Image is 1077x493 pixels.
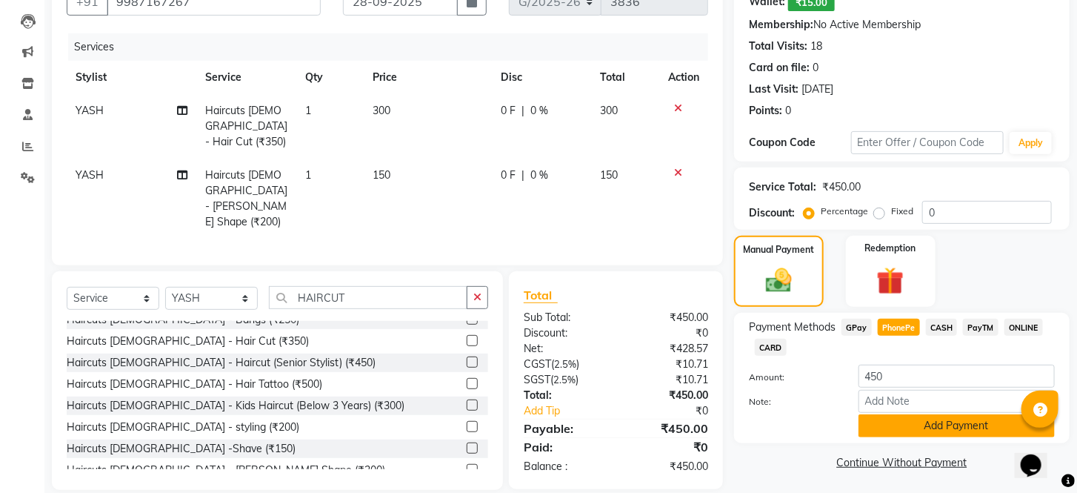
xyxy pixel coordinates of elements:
[67,398,404,414] div: Haircuts [DEMOGRAPHIC_DATA] - Kids Haircut (Below 3 Years) (₹300)
[67,420,299,435] div: Haircuts [DEMOGRAPHIC_DATA] - styling (₹200)
[501,103,516,119] span: 0 F
[1010,132,1052,154] button: Apply
[513,325,616,341] div: Discount:
[305,104,311,117] span: 1
[76,104,104,117] span: YASH
[521,168,524,183] span: |
[868,264,913,298] img: _gift.svg
[269,286,467,309] input: Search or Scan
[196,61,297,94] th: Service
[749,17,813,33] div: Membership:
[785,103,791,119] div: 0
[616,388,719,403] div: ₹450.00
[616,372,719,388] div: ₹10.71
[963,319,998,336] span: PayTM
[501,168,516,183] span: 0 F
[591,61,659,94] th: Total
[67,355,376,371] div: Haircuts [DEMOGRAPHIC_DATA] - Haircut (Senior Stylist) (₹450)
[513,357,616,372] div: ( )
[743,243,814,257] label: Manual Payment
[1004,319,1043,336] span: ONLINE
[524,288,558,303] span: Total
[364,61,492,94] th: Price
[616,420,719,437] div: ₹450.00
[492,61,591,94] th: Disc
[513,459,616,474] div: Balance :
[530,103,548,119] span: 0 %
[749,82,798,97] div: Last Visit:
[530,168,548,183] span: 0 %
[296,61,363,94] th: Qty
[810,39,822,54] div: 18
[513,341,616,357] div: Net:
[758,265,801,296] img: _cash.svg
[858,390,1055,413] input: Add Note
[1015,434,1062,478] iframe: chat widget
[659,61,708,94] th: Action
[749,60,810,76] div: Card on file:
[373,168,390,182] span: 150
[891,205,913,218] label: Fixed
[738,371,847,384] label: Amount:
[878,319,920,336] span: PhonePe
[858,414,1055,437] button: Add Payment
[749,135,851,150] div: Coupon Code
[521,103,524,119] span: |
[749,320,836,335] span: Payment Methods
[600,104,618,117] span: 300
[616,357,719,372] div: ₹10.71
[513,420,616,437] div: Payable:
[821,205,868,218] label: Percentage
[554,358,576,370] span: 2.5%
[67,441,296,457] div: Haircuts [DEMOGRAPHIC_DATA] -Shave (₹150)
[616,310,719,325] div: ₹450.00
[926,319,958,336] span: CASH
[616,341,719,357] div: ₹428.57
[737,455,1067,471] a: Continue Without Payment
[513,438,616,456] div: Paid:
[67,334,309,349] div: Haircuts [DEMOGRAPHIC_DATA] - Hair Cut (₹350)
[524,357,551,371] span: CGST
[524,373,550,386] span: SGST
[865,242,916,255] label: Redemption
[205,168,287,228] span: Haircuts [DEMOGRAPHIC_DATA] - [PERSON_NAME] Shape (₹200)
[67,377,322,392] div: Haircuts [DEMOGRAPHIC_DATA] - Hair Tattoo (₹500)
[822,179,861,195] div: ₹450.00
[801,82,833,97] div: [DATE]
[841,319,872,336] span: GPay
[616,459,719,474] div: ₹450.00
[749,205,795,221] div: Discount:
[373,104,390,117] span: 300
[305,168,311,182] span: 1
[749,39,807,54] div: Total Visits:
[749,17,1055,33] div: No Active Membership
[600,168,618,182] span: 150
[616,325,719,341] div: ₹0
[513,372,616,388] div: ( )
[76,168,104,182] span: YASH
[738,395,847,408] label: Note:
[633,403,719,419] div: ₹0
[553,374,576,386] span: 2.5%
[68,33,719,61] div: Services
[513,310,616,325] div: Sub Total:
[858,365,1055,388] input: Amount
[616,438,719,456] div: ₹0
[513,388,616,403] div: Total:
[513,403,633,419] a: Add Tip
[749,179,816,195] div: Service Total:
[755,339,787,356] span: CARD
[749,103,782,119] div: Points:
[67,61,196,94] th: Stylist
[205,104,287,148] span: Haircuts [DEMOGRAPHIC_DATA] - Hair Cut (₹350)
[851,131,1004,154] input: Enter Offer / Coupon Code
[67,463,385,478] div: Haircuts [DEMOGRAPHIC_DATA] - [PERSON_NAME] Shape (₹200)
[813,60,818,76] div: 0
